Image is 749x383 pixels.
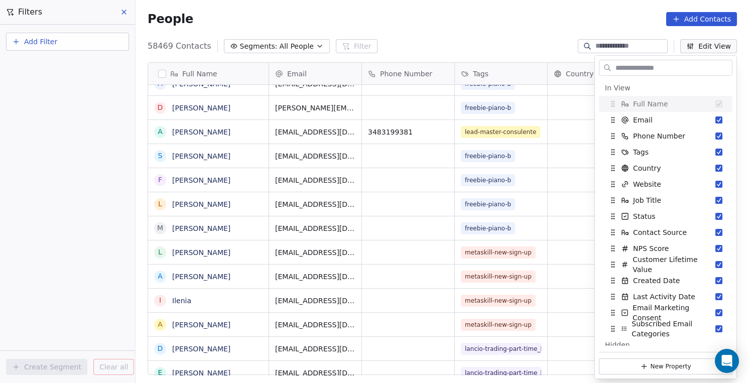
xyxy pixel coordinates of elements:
[148,12,193,27] span: People
[715,349,739,373] div: Open Intercom Messenger
[275,296,355,306] span: [EMAIL_ADDRESS][DOMAIN_NAME]
[148,85,269,375] div: grid
[172,345,230,353] a: [PERSON_NAME]
[158,343,163,354] div: D
[362,63,454,84] div: Phone Number
[275,368,355,378] span: [EMAIL_ADDRESS][DOMAIN_NAME]
[633,179,661,189] span: Website
[599,96,732,112] div: Full Name
[461,271,536,283] span: metaskill-new-sign-up
[172,273,230,281] a: [PERSON_NAME]
[633,303,715,323] span: Email Marketing Consent
[461,102,515,114] span: freebie-piano-b
[172,176,230,184] a: [PERSON_NAME]
[148,63,269,84] div: Full Name
[275,199,355,209] span: [EMAIL_ADDRESS][DOMAIN_NAME]
[461,198,515,210] span: freebie-piano-b
[633,99,668,109] span: Full Name
[473,69,488,79] span: Tags
[605,83,726,93] div: In View
[157,223,163,233] div: M
[172,200,230,208] a: [PERSON_NAME]
[461,174,515,186] span: freebie-piano-b
[336,39,378,53] button: Filter
[680,39,737,53] button: Edit View
[275,344,355,354] span: [EMAIL_ADDRESS][DOMAIN_NAME]
[158,367,163,378] div: E
[461,150,515,162] span: freebie-piano-b
[275,127,355,137] span: [EMAIL_ADDRESS][DOMAIN_NAME]
[172,104,230,112] a: [PERSON_NAME]
[158,271,163,282] div: A
[599,289,732,305] div: Last Activity Date
[287,69,307,79] span: Email
[275,151,355,161] span: [EMAIL_ADDRESS][DOMAIN_NAME]
[275,320,355,330] span: [EMAIL_ADDRESS][DOMAIN_NAME]
[172,224,230,232] a: [PERSON_NAME]
[461,319,536,331] span: metaskill-new-sign-up
[599,144,732,160] div: Tags
[461,246,536,259] span: metaskill-new-sign-up
[633,115,653,125] span: Email
[461,295,536,307] span: metaskill-new-sign-up
[461,126,540,138] span: lead-master-consulente
[158,199,162,209] div: L
[172,248,230,257] a: [PERSON_NAME]
[599,305,732,321] div: Email Marketing Consent
[633,292,695,302] span: Last Activity Date
[548,63,640,84] div: Country
[633,227,687,237] span: Contact Source
[158,102,163,113] div: D
[599,112,732,128] div: Email
[599,192,732,208] div: Job Title
[461,343,541,355] span: lancio-trading-part-time_[DATE]
[599,358,732,374] button: New Property
[632,319,715,339] span: Subscribed Email Categories
[633,195,661,205] span: Job Title
[275,103,355,113] span: [PERSON_NAME][EMAIL_ADDRESS][DOMAIN_NAME]
[633,147,649,157] span: Tags
[633,254,715,275] span: Customer Lifetime Value
[280,41,314,52] span: All People
[275,223,355,233] span: [EMAIL_ADDRESS][DOMAIN_NAME]
[599,224,732,240] div: Contact Source
[275,272,355,282] span: [EMAIL_ADDRESS][DOMAIN_NAME]
[461,367,541,379] span: lancio-trading-part-time_[DATE]
[158,247,162,258] div: L
[633,243,669,253] span: NPS Score
[158,175,162,185] div: F
[599,257,732,273] div: Customer Lifetime Value
[599,208,732,224] div: Status
[172,80,230,88] a: [PERSON_NAME]
[599,160,732,176] div: Country
[172,321,230,329] a: [PERSON_NAME]
[666,12,737,26] button: Add Contacts
[455,63,547,84] div: Tags
[380,69,432,79] span: Phone Number
[599,321,732,337] div: Subscribed Email Categories
[599,176,732,192] div: Website
[182,69,217,79] span: Full Name
[159,295,161,306] div: I
[461,222,515,234] span: freebie-piano-b
[148,40,211,52] span: 58469 Contacts
[605,340,726,350] div: Hidden
[172,369,230,377] a: [PERSON_NAME]
[599,273,732,289] div: Created Date
[158,126,163,137] div: A
[368,127,448,137] span: 3483199381
[158,151,163,161] div: S
[240,41,278,52] span: Segments:
[269,63,361,84] div: Email
[275,247,355,258] span: [EMAIL_ADDRESS][DOMAIN_NAME]
[633,131,685,141] span: Phone Number
[158,319,163,330] div: A
[172,128,230,136] a: [PERSON_NAME]
[566,69,594,79] span: Country
[172,297,191,305] a: Ilenia
[172,152,230,160] a: [PERSON_NAME]
[599,128,732,144] div: Phone Number
[633,276,680,286] span: Created Date
[633,163,661,173] span: Country
[275,175,355,185] span: [EMAIL_ADDRESS][DOMAIN_NAME]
